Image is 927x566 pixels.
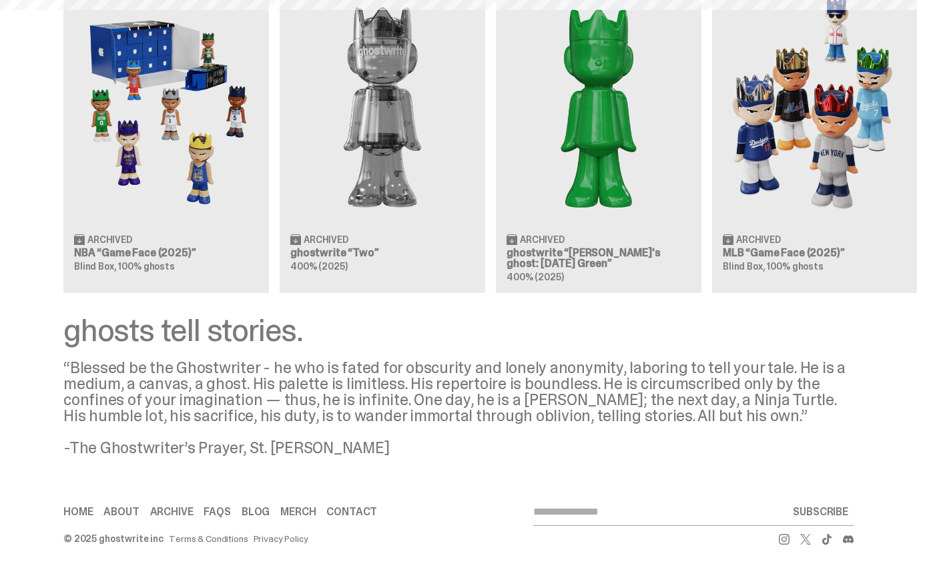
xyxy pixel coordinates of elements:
[507,248,691,269] h3: ghostwrite “[PERSON_NAME]'s ghost: [DATE] Green”
[326,507,377,517] a: Contact
[280,507,316,517] a: Merch
[204,507,230,517] a: FAQs
[290,248,475,258] h3: ghostwrite “Two”
[736,235,781,244] span: Archived
[507,271,563,283] span: 400% (2025)
[290,260,347,272] span: 400% (2025)
[63,534,164,543] div: © 2025 ghostwrite inc
[242,507,270,517] a: Blog
[254,534,308,543] a: Privacy Policy
[723,248,907,258] h3: MLB “Game Face (2025)”
[74,248,258,258] h3: NBA “Game Face (2025)”
[63,507,93,517] a: Home
[169,534,248,543] a: Terms & Conditions
[63,360,854,456] div: “Blessed be the Ghostwriter - he who is fated for obscurity and lonely anonymity, laboring to tel...
[63,314,854,346] div: ghosts tell stories.
[118,260,174,272] span: 100% ghosts
[74,260,117,272] span: Blind Box,
[723,260,765,272] span: Blind Box,
[150,507,194,517] a: Archive
[103,507,139,517] a: About
[304,235,348,244] span: Archived
[767,260,823,272] span: 100% ghosts
[87,235,132,244] span: Archived
[788,499,854,525] button: SUBSCRIBE
[520,235,565,244] span: Archived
